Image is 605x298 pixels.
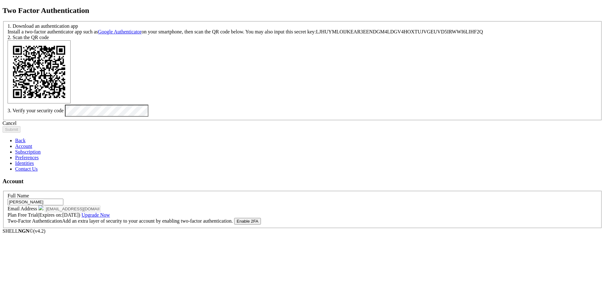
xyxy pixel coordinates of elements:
[3,228,45,234] span: SHELL ©
[3,178,602,185] h3: Account
[15,143,32,149] a: Account
[3,120,602,126] div: Cancel
[33,228,46,234] span: 4.2.0
[38,205,43,210] img: google-icon.svg
[234,218,261,225] button: Enable 2FA
[8,193,29,198] label: Full Name
[8,29,597,35] div: Install a two-factor authenticator app such as on your smartphone, then scan the QR code below. Y...
[15,138,26,143] a: Back
[98,29,141,34] a: Google Authenticator
[82,212,110,218] a: Upgrade Now
[8,199,63,205] input: Full Name
[8,40,71,103] img: k0q3qh4UjGpTBVTxaQyVUwqTyqeqDyp+KbDWus6rLWuw1rr+uHLVP4mlU+ovFHxRGWqeKLyCZVPqHyTypOKSWWqmComlUllqv...
[15,155,39,160] a: Preferences
[15,149,41,155] a: Subscription
[15,166,38,172] a: Contact Us
[8,218,234,224] label: Two-Factor Authentication
[8,35,49,40] label: 2. Scan the QR code
[18,212,110,218] span: Free Trial (Expires on: [DATE] )
[18,228,30,234] b: NGN
[8,212,110,218] label: Plan
[8,108,64,113] label: 3. Verify your security code
[15,161,34,166] a: Identities
[8,23,78,29] label: 1. Download an authentication app
[62,218,233,224] span: Add an extra layer of security to your account by enabling two-factor authentication.
[3,126,20,133] button: Submit
[8,206,45,211] label: Email Address
[3,6,602,15] h2: Two Factor Authentication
